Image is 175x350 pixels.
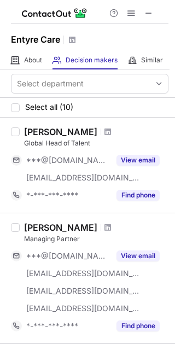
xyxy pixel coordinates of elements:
[26,155,110,165] span: ***@[DOMAIN_NAME]
[22,7,87,20] img: ContactOut v5.3.10
[26,304,140,313] span: [EMAIL_ADDRESS][DOMAIN_NAME]
[24,126,97,137] div: [PERSON_NAME]
[25,103,73,112] span: Select all (10)
[26,251,110,261] span: ***@[DOMAIN_NAME]
[66,56,118,65] span: Decision makers
[26,173,140,183] span: [EMAIL_ADDRESS][DOMAIN_NAME]
[26,269,140,278] span: [EMAIL_ADDRESS][DOMAIN_NAME]
[17,78,84,89] div: Select department
[26,286,140,296] span: [EMAIL_ADDRESS][DOMAIN_NAME]
[24,138,168,148] div: Global Head of Talent
[11,33,60,46] h1: Entyre Care
[116,155,160,166] button: Reveal Button
[116,190,160,201] button: Reveal Button
[141,56,163,65] span: Similar
[116,250,160,261] button: Reveal Button
[116,320,160,331] button: Reveal Button
[24,222,97,233] div: [PERSON_NAME]
[24,56,42,65] span: About
[24,234,168,244] div: Managing Partner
